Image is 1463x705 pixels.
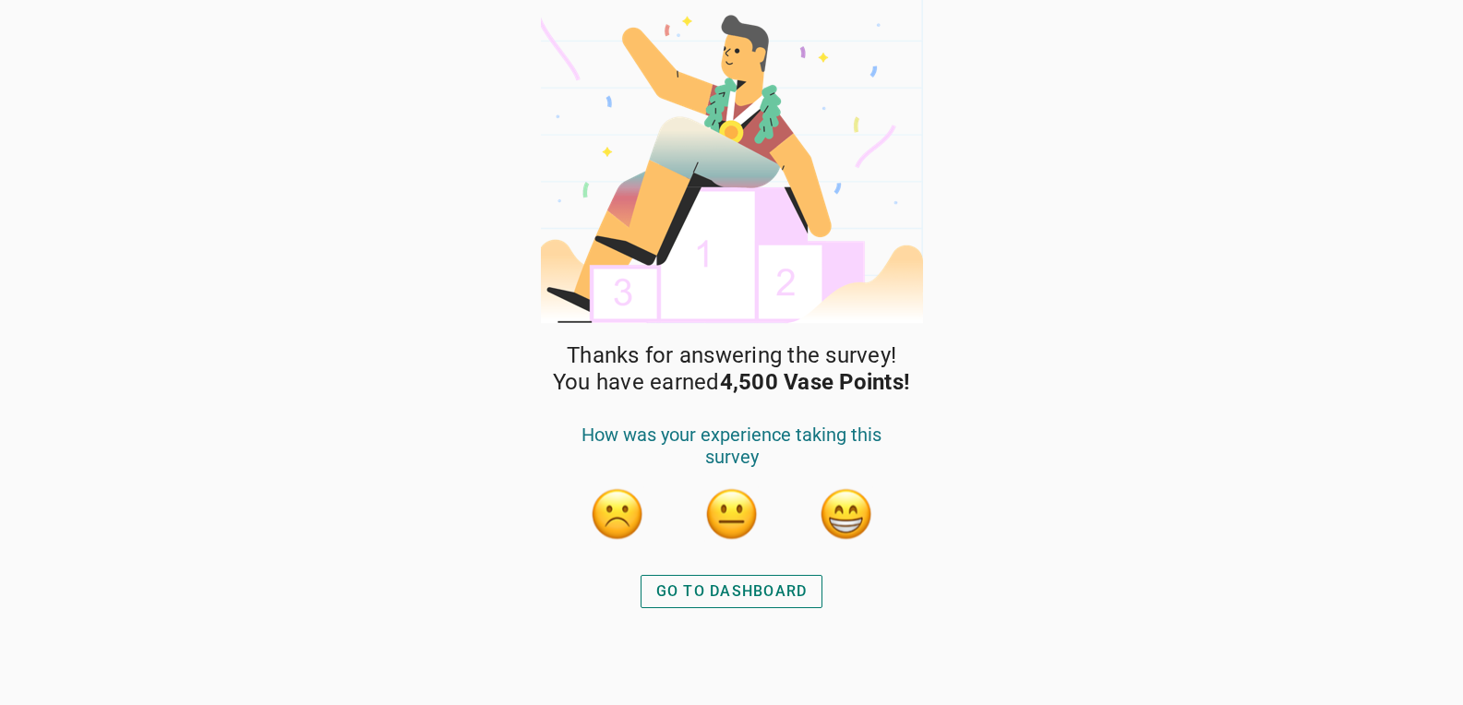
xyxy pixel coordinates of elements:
button: GO TO DASHBOARD [641,575,823,608]
div: How was your experience taking this survey [560,424,904,486]
strong: 4,500 Vase Points! [720,369,911,395]
div: GO TO DASHBOARD [656,580,808,603]
span: You have earned [553,369,910,396]
span: Thanks for answering the survey! [567,342,896,369]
